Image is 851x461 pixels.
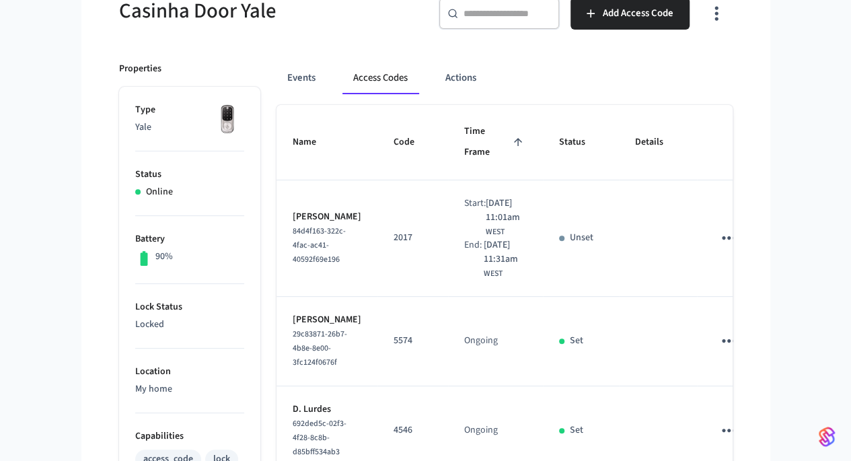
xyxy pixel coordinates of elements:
[293,402,361,417] p: D. Lurdes
[394,132,432,153] span: Code
[293,132,334,153] span: Name
[119,62,161,76] p: Properties
[276,62,733,94] div: ant example
[448,297,543,386] td: Ongoing
[211,103,244,137] img: Yale Assure Touchscreen Wifi Smart Lock, Satin Nickel, Front
[559,132,603,153] span: Status
[635,132,681,153] span: Details
[135,103,244,117] p: Type
[483,268,502,280] span: WEST
[293,328,347,368] span: 29c83871-26b7-4b8e-8e00-3fc124f0676f
[293,313,361,327] p: [PERSON_NAME]
[135,168,244,182] p: Status
[394,423,432,437] p: 4546
[342,62,418,94] button: Access Codes
[464,238,484,280] div: End:
[486,197,527,225] span: [DATE] 11:01am
[135,429,244,444] p: Capabilities
[483,238,526,267] span: [DATE] 11:31am
[570,231,593,245] p: Unset
[464,121,527,164] span: Time Frame
[135,300,244,314] p: Lock Status
[435,62,487,94] button: Actions
[486,226,505,238] span: WEST
[135,120,244,135] p: Yale
[293,418,346,458] span: 692ded5c-02f3-4f28-8c8b-d85bff534ab3
[570,334,583,348] p: Set
[819,426,835,448] img: SeamLogoGradient.69752ec5.svg
[146,185,173,199] p: Online
[276,62,326,94] button: Events
[135,382,244,396] p: My home
[135,232,244,246] p: Battery
[464,197,486,238] div: Start:
[603,5,673,22] span: Add Access Code
[293,225,346,265] span: 84d4f163-322c-4fac-ac41-40592f69e196
[483,238,526,280] div: Europe/Lisbon
[486,197,527,238] div: Europe/Lisbon
[570,423,583,437] p: Set
[135,365,244,379] p: Location
[155,250,173,264] p: 90%
[394,334,432,348] p: 5574
[293,210,361,224] p: [PERSON_NAME]
[394,231,432,245] p: 2017
[135,318,244,332] p: Locked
